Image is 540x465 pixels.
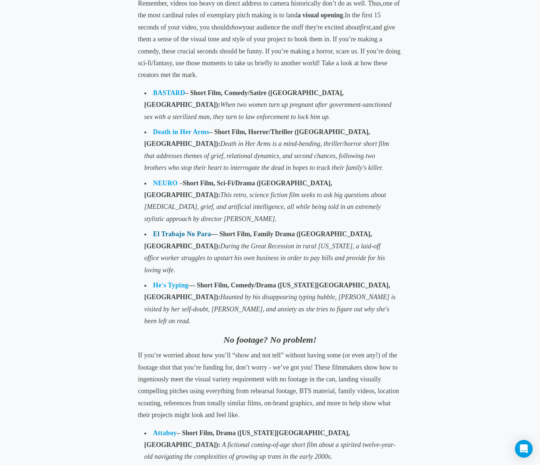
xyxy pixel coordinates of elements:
[144,441,396,460] span: A fictional coming-of-age short film about a spirited twelve-year-old navigating the complexities...
[144,282,390,301] strong: — Short Film, Comedy/Drama ([US_STATE][GEOGRAPHIC_DATA], [GEOGRAPHIC_DATA]):
[138,352,399,419] span: If you’re worried about how you’ll “show and not tell” without having some (or even any!) of the ...
[138,11,381,31] span: In the first 15 seconds of your video, you should
[144,242,385,274] span: During the Great Recession in rural [US_STATE], a laid-off office worker struggles to upstart his...
[144,293,396,325] span: Haunted by his disappearing typing bubble, [PERSON_NAME] is visited by her self-doubt, [PERSON_NA...
[144,89,344,108] strong: – Short Film, Comedy/Satire ([GEOGRAPHIC_DATA], [GEOGRAPHIC_DATA]):
[144,128,370,147] strong: – Short Film, Horror/Thriller ([GEOGRAPHIC_DATA], [GEOGRAPHIC_DATA]):
[144,191,386,223] span: This retro, science fiction film seeks to ask big questions about [MEDICAL_DATA], grief, and arti...
[229,24,243,31] span: show
[138,24,401,79] span: and give them a sense of the visual tone and style of your project to hook them in. If you’re mak...
[144,179,332,199] strong: Short Film, Sci-Fi/Drama ([GEOGRAPHIC_DATA], [GEOGRAPHIC_DATA]):
[360,24,372,31] span: first,
[153,179,178,187] a: NEURO
[515,440,533,458] div: Open Intercom Messenger
[144,101,392,120] span: When two women turn up pregnant after government-sanctioned sex with a sterilized man, they turn ...
[153,128,209,136] a: Death in Her Arms
[144,429,350,448] strong: – Short Film, Drama ([US_STATE][GEOGRAPHIC_DATA], [GEOGRAPHIC_DATA]):
[243,24,360,31] span: your audience the stuff they're excited about
[343,11,345,19] span: .
[224,335,317,345] i: No footage? No problem!
[144,230,372,249] strong: — Short Film, Family Drama ([GEOGRAPHIC_DATA], [GEOGRAPHIC_DATA]):
[144,179,332,199] span: –
[144,140,389,171] span: Death in Her Arms is a mind-bending, thriller/horror short film that addresses themes of grief, r...
[153,282,189,289] a: He's Typing
[153,89,185,97] a: BASTARD
[153,230,211,238] a: El Trabajo No Para
[153,429,177,437] a: Attaboy
[297,11,343,19] b: a visual opening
